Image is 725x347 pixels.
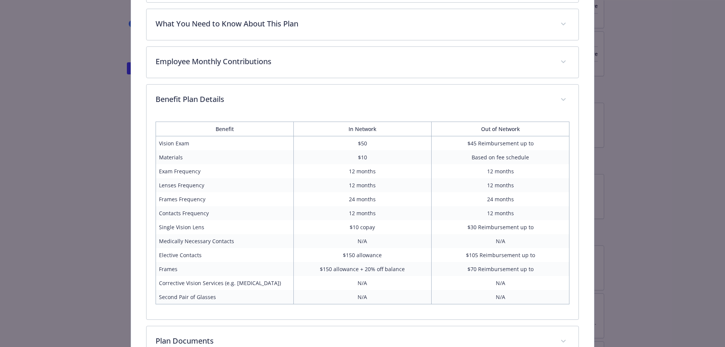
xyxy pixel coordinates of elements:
[432,178,569,192] td: 12 months
[293,122,431,136] th: In Network
[156,335,552,347] p: Plan Documents
[293,262,431,276] td: $150 allowance + 20% off balance
[147,47,579,78] div: Employee Monthly Contributions
[432,164,569,178] td: 12 months
[293,276,431,290] td: N/A
[293,248,431,262] td: $150 allowance
[293,206,431,220] td: 12 months
[432,150,569,164] td: Based on fee schedule
[156,262,293,276] td: Frames
[293,220,431,234] td: $10 copay
[432,248,569,262] td: $105 Reimbursement up to
[156,136,293,151] td: Vision Exam
[432,262,569,276] td: $70 Reimbursement up to
[147,9,579,40] div: What You Need to Know About This Plan
[293,150,431,164] td: $10
[156,234,293,248] td: Medically Necessary Contacts
[156,206,293,220] td: Contacts Frequency
[156,290,293,304] td: Second Pair of Glasses
[293,178,431,192] td: 12 months
[432,234,569,248] td: N/A
[156,248,293,262] td: Elective Contacts
[293,234,431,248] td: N/A
[432,206,569,220] td: 12 months
[432,136,569,151] td: $45 Reimbursement up to
[147,116,579,319] div: Benefit Plan Details
[156,150,293,164] td: Materials
[432,290,569,304] td: N/A
[156,276,293,290] td: Corrective Vision Services (e.g. [MEDICAL_DATA])
[156,178,293,192] td: Lenses Frequency
[156,220,293,234] td: Single Vision Lens
[156,192,293,206] td: Frames Frequency
[156,56,552,67] p: Employee Monthly Contributions
[293,192,431,206] td: 24 months
[156,164,293,178] td: Exam Frequency
[293,164,431,178] td: 12 months
[432,220,569,234] td: $30 Reimbursement up to
[156,122,293,136] th: Benefit
[156,94,552,105] p: Benefit Plan Details
[432,192,569,206] td: 24 months
[432,276,569,290] td: N/A
[293,290,431,304] td: N/A
[293,136,431,151] td: $50
[432,122,569,136] th: Out of Network
[147,85,579,116] div: Benefit Plan Details
[156,18,552,29] p: What You Need to Know About This Plan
